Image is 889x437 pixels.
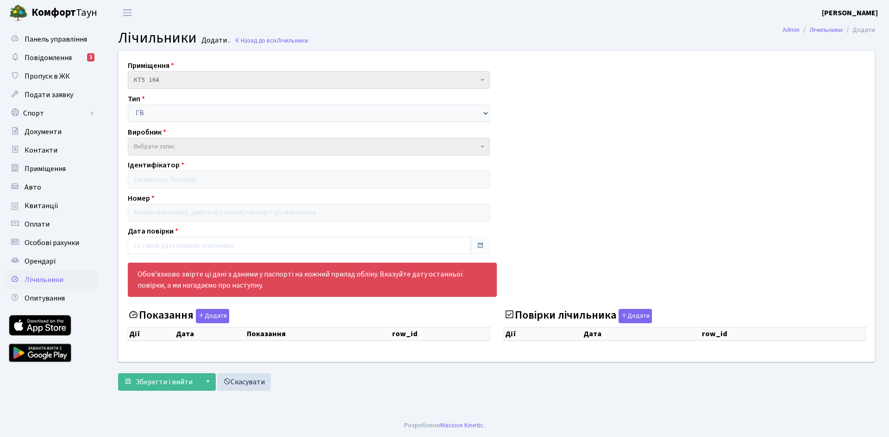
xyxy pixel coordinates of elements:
b: Комфорт [31,5,76,20]
label: Ідентифікатор [128,160,184,171]
a: Авто [5,178,97,197]
button: Повірки лічильника [619,309,652,323]
a: Лічильники [5,271,97,289]
span: Панель управління [25,34,87,44]
label: Дата повірки [128,226,178,237]
span: Лічильники [25,275,63,285]
span: Пропуск в ЖК [25,71,70,81]
label: Приміщення [128,60,174,71]
span: Лічильники [118,27,197,49]
span: Контакти [25,145,57,155]
a: Massive Kinetic [440,420,483,430]
span: Орендарі [25,256,56,266]
span: Вибрати запис [134,142,175,151]
span: Опитування [25,293,65,303]
input: Номер лічильника, дивіться у своєму паспорті до лічильника [128,204,490,222]
button: Зберегти і вийти [118,373,199,391]
label: Номер [128,193,155,204]
span: Зберегти і вийти [136,377,193,387]
span: КТ5 164 [134,75,478,85]
span: Приміщення [25,164,66,174]
span: Повідомлення [25,53,72,63]
span: Квитанції [25,201,58,211]
a: Пропуск в ЖК [5,67,97,86]
label: Тип [128,93,145,105]
input: Наприклад: Коридор [128,171,490,188]
th: row_id [391,327,489,340]
th: Дата [582,327,701,340]
span: КТ5 164 [128,71,490,89]
th: Дата [175,327,246,340]
div: Розроблено . [404,420,485,431]
div: Обов’язково звірте ці дані з даними у паспорті на кожний прилад обліку. Вказуйте дату останньої п... [128,263,497,297]
b: [PERSON_NAME] [822,8,878,18]
div: 1 [87,53,94,62]
th: Дії [504,327,582,340]
a: [PERSON_NAME] [822,7,878,18]
span: Подати заявку [25,90,73,100]
th: row_id [701,327,865,340]
li: Додати [843,25,875,35]
label: Показання [128,309,229,323]
a: Оплати [5,215,97,234]
a: Подати заявку [5,86,97,104]
a: Спорт [5,104,97,123]
span: Оплати [25,219,50,229]
a: Додати [194,307,229,323]
a: Документи [5,123,97,141]
a: Квитанції [5,197,97,215]
input: Остання дата повірки лічильника [128,237,471,254]
a: Особові рахунки [5,234,97,252]
a: Лічильники [809,25,843,35]
button: Переключити навігацію [116,5,139,20]
a: Admin [783,25,800,35]
span: Особові рахунки [25,238,79,248]
th: Показання [246,327,391,340]
nav: breadcrumb [769,20,889,40]
a: Назад до всіхЛічильники [234,36,308,45]
th: Дії [128,327,175,340]
span: Документи [25,127,62,137]
a: Додати [616,307,652,323]
a: Приміщення [5,160,97,178]
label: Виробник [128,127,166,138]
a: Повідомлення1 [5,49,97,67]
a: Контакти [5,141,97,160]
a: Опитування [5,289,97,308]
span: Авто [25,182,41,192]
a: Панель управління [5,30,97,49]
img: logo.png [9,4,28,22]
label: Повірки лічильника [504,309,652,323]
small: Додати . [200,36,230,45]
span: Лічильники [277,36,308,45]
a: Орендарі [5,252,97,271]
button: Показання [196,309,229,323]
a: Скасувати [217,373,271,391]
span: Таун [31,5,97,21]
